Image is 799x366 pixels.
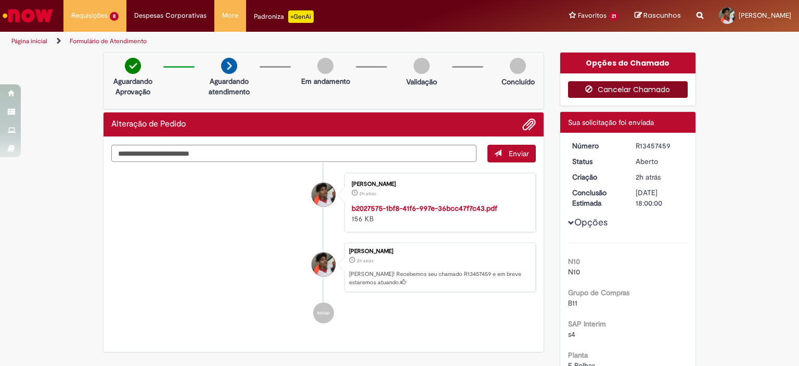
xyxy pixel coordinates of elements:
[11,37,47,45] a: Página inicial
[636,187,684,208] div: [DATE] 18:00:00
[359,191,376,197] time: 28/08/2025 11:59:37
[568,257,580,266] b: N10
[635,11,681,21] a: Rascunhos
[414,58,430,74] img: img-circle-grey.png
[522,118,536,131] button: Adicionar anexos
[108,76,158,97] p: Aguardando Aprovação
[301,76,350,86] p: Em andamento
[352,203,525,224] div: 156 KB
[254,10,314,23] div: Padroniza
[288,10,314,23] p: +GenAi
[134,10,207,21] span: Despesas Corporativas
[578,10,607,21] span: Favoritos
[636,141,684,151] div: R13457459
[636,172,661,182] span: 2h atrás
[111,162,536,334] ul: Histórico de tíquete
[568,298,577,308] span: B11
[222,10,238,21] span: More
[739,11,791,20] span: [PERSON_NAME]
[352,181,525,187] div: [PERSON_NAME]
[70,37,147,45] a: Formulário de Atendimento
[501,77,535,87] p: Concluído
[568,319,606,329] b: SAP Interim
[349,248,530,255] div: [PERSON_NAME]
[359,191,376,197] span: 2h atrás
[636,172,661,182] time: 28/08/2025 12:00:51
[636,172,684,182] div: 28/08/2025 12:00:51
[510,58,526,74] img: img-circle-grey.png
[568,267,580,276] span: N10
[564,156,628,167] dt: Status
[560,53,696,73] div: Opções do Chamado
[357,258,373,264] time: 28/08/2025 12:00:51
[111,243,536,293] li: ISRAEL TAITE
[643,10,681,20] span: Rascunhos
[564,141,628,151] dt: Número
[312,183,336,207] div: ISRAEL TAITE
[111,145,476,162] textarea: Digite sua mensagem aqui...
[636,156,684,167] div: Aberto
[204,76,254,97] p: Aguardando atendimento
[111,120,186,129] h2: Alteração de Pedido Histórico de tíquete
[349,270,530,286] p: [PERSON_NAME]! Recebemos seu chamado R13457459 e em breve estaremos atuando.
[8,32,525,51] ul: Trilhas de página
[317,58,333,74] img: img-circle-grey.png
[568,330,575,339] span: s4
[406,77,437,87] p: Validação
[609,12,619,21] span: 21
[71,10,108,21] span: Requisições
[125,58,141,74] img: check-circle-green.png
[312,253,336,276] div: ISRAEL TAITE
[352,204,497,213] a: b2027575-1bf8-41f6-997e-36bcc47f7c43.pdf
[568,288,629,297] b: Grupo de Compras
[568,350,588,360] b: Planta
[357,258,373,264] span: 2h atrás
[509,149,529,158] span: Enviar
[221,58,237,74] img: arrow-next.png
[568,81,688,98] button: Cancelar Chamado
[564,172,628,182] dt: Criação
[487,145,536,162] button: Enviar
[568,118,654,127] span: Sua solicitação foi enviada
[1,5,55,26] img: ServiceNow
[110,12,119,21] span: 8
[564,187,628,208] dt: Conclusão Estimada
